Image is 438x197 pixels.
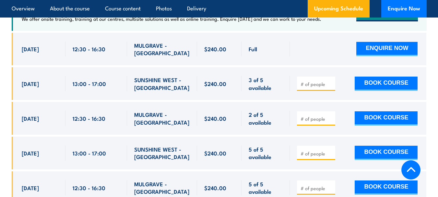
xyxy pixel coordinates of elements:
[204,115,226,122] span: $240.00
[134,180,190,195] span: MULGRAVE - [GEOGRAPHIC_DATA]
[204,80,226,87] span: $240.00
[22,80,39,87] span: [DATE]
[134,145,190,161] span: SUNSHINE WEST - [GEOGRAPHIC_DATA]
[134,111,190,126] span: MULGRAVE - [GEOGRAPHIC_DATA]
[22,16,321,22] p: We offer onsite training, training at our centres, multisite solutions as well as online training...
[22,149,39,157] span: [DATE]
[22,115,39,122] span: [DATE]
[134,42,190,57] span: MULGRAVE - [GEOGRAPHIC_DATA]
[73,80,106,87] span: 13:00 - 17:00
[301,81,333,87] input: # of people
[355,77,418,91] button: BOOK COURSE
[73,45,105,53] span: 12:30 - 16:30
[134,76,190,91] span: SUNSHINE WEST - [GEOGRAPHIC_DATA]
[22,184,39,191] span: [DATE]
[301,116,333,122] input: # of people
[249,45,257,53] span: Full
[22,45,39,53] span: [DATE]
[355,111,418,126] button: BOOK COURSE
[204,184,226,191] span: $240.00
[73,184,105,191] span: 12:30 - 16:30
[73,149,106,157] span: 13:00 - 17:00
[301,185,333,191] input: # of people
[355,180,418,195] button: BOOK COURSE
[355,146,418,160] button: BOOK COURSE
[249,76,283,91] span: 3 of 5 available
[73,115,105,122] span: 12:30 - 16:30
[204,149,226,157] span: $240.00
[301,150,333,157] input: # of people
[249,145,283,161] span: 5 of 5 available
[204,45,226,53] span: $240.00
[249,111,283,126] span: 2 of 5 available
[356,42,418,56] button: ENQUIRE NOW
[249,180,283,195] span: 5 of 5 available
